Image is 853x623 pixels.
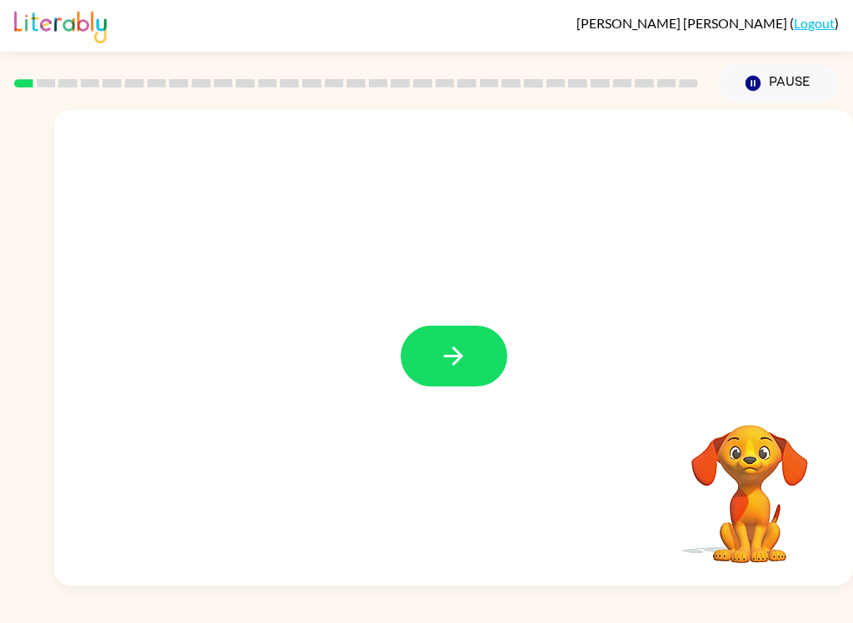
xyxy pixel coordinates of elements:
img: Literably [14,7,107,43]
span: [PERSON_NAME] [PERSON_NAME] [576,15,790,31]
a: Logout [794,15,835,31]
button: Pause [718,64,839,102]
div: ( ) [576,15,839,31]
video: Your browser must support playing .mp4 files to use Literably. Please try using another browser. [666,399,833,566]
